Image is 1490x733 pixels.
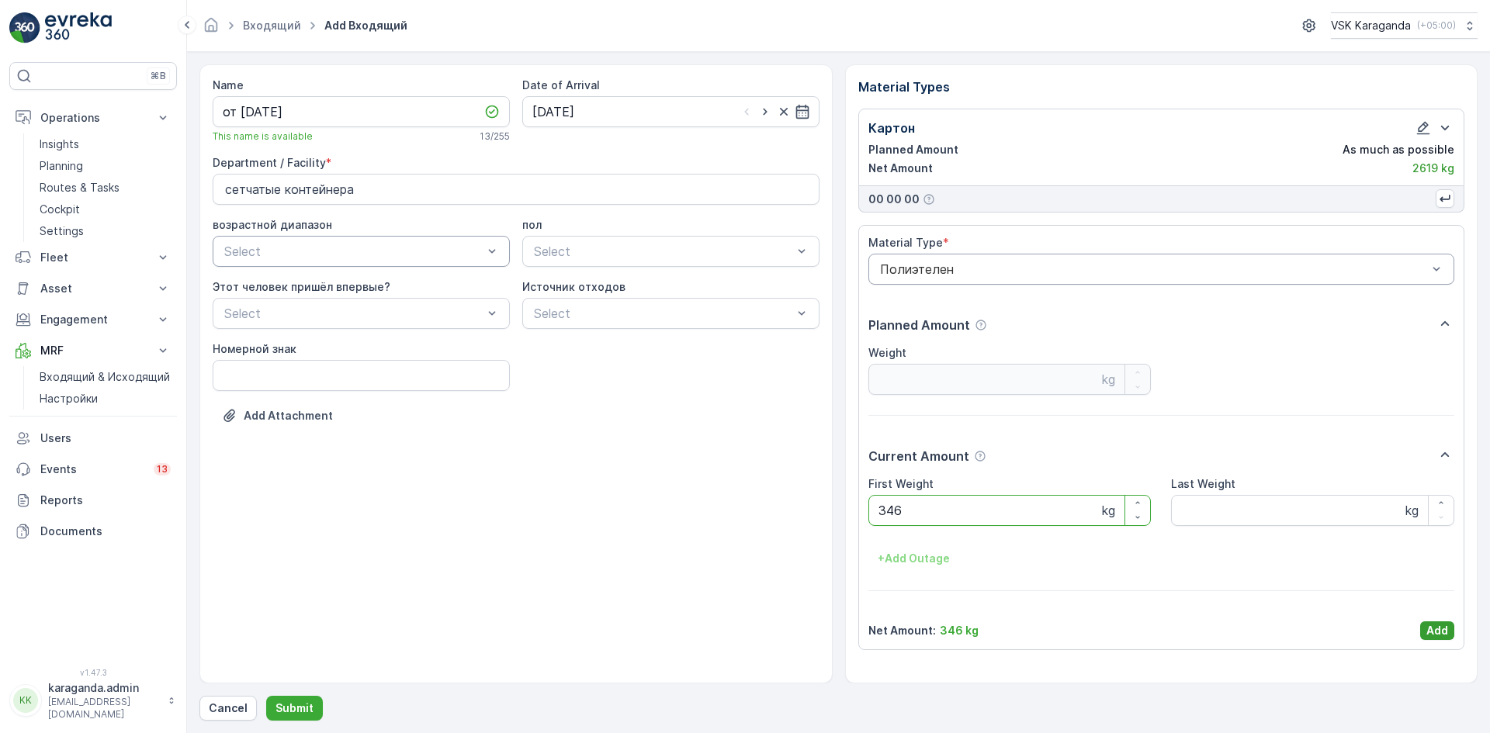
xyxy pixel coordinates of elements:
p: + Add Outage [878,551,950,566]
a: Настройки [33,388,177,410]
p: Настройки [40,391,98,406]
button: MRF [9,335,177,366]
p: Documents [40,524,171,539]
a: Reports [9,485,177,516]
button: сетчатыe контейнера [213,174,819,205]
p: ⌘B [151,70,166,82]
p: Net Amount : [868,623,936,638]
button: KKkaraganda.admin[EMAIL_ADDRESS][DOMAIN_NAME] [9,680,177,721]
div: Help Tooltip Icon [974,450,986,462]
div: Help Tooltip Icon [975,319,987,331]
div: Help Tooltip Icon [923,193,935,206]
a: Users [9,423,177,454]
p: Add [1426,623,1448,638]
p: Planned Amount [868,316,970,334]
p: 13 [157,463,168,475]
a: Settings [33,220,177,242]
p: kg [1405,501,1419,520]
label: возрастной диапазон [213,218,332,231]
p: Входящий & Исходящий [40,369,170,385]
label: Name [213,78,244,92]
p: Operations [40,110,146,126]
p: Reports [40,493,171,508]
p: [EMAIL_ADDRESS][DOMAIN_NAME] [48,696,160,721]
img: logo_light-DOdMpM7g.png [45,12,112,43]
p: Planning [40,158,83,174]
a: Insights [33,133,177,155]
p: kg [1102,501,1115,520]
p: Engagement [40,312,146,327]
button: Fleet [9,242,177,273]
p: Asset [40,281,146,296]
p: karaganda.admin [48,680,160,696]
p: 2619 kg [1412,161,1454,176]
a: Входящий [243,19,301,32]
span: v 1.47.3 [9,668,177,677]
p: MRF [40,343,146,358]
input: dd/mm/yyyy [522,96,819,127]
p: As much as possible [1343,142,1454,157]
p: Картон [868,119,915,137]
p: kg [1102,370,1115,389]
button: +Add Outage [868,546,959,571]
p: 346 kg [940,623,979,638]
label: Этот человек пришёл впервые? [213,280,390,293]
p: Planned Amount [868,142,958,157]
button: Add [1420,621,1454,640]
p: Current Amount [868,447,969,465]
span: This name is available [213,130,313,143]
p: Events [40,462,144,477]
label: Date of Arrival [522,78,600,92]
p: Users [40,430,171,446]
button: Engagement [9,304,177,335]
img: logo [9,12,40,43]
button: Operations [9,102,177,133]
p: VSK Karaganda [1331,18,1411,33]
a: Events13 [9,454,177,485]
p: Select [224,242,483,261]
div: KK [13,688,38,713]
a: Homepage [203,22,220,36]
p: Material Types [858,78,1465,96]
label: First Weight [868,477,934,490]
p: 00 00 00 [868,192,920,207]
p: 13 / 255 [480,130,510,143]
button: Submit [266,696,323,721]
a: Planning [33,155,177,177]
p: ( +05:00 ) [1417,19,1456,32]
p: Submit [275,700,314,716]
button: Cancel [199,696,257,721]
p: Settings [40,223,84,239]
label: Weight [868,346,906,359]
p: Cancel [209,700,248,716]
p: Routes & Tasks [40,180,120,195]
button: Upload File [213,403,342,428]
label: Last Weight [1171,477,1235,490]
label: пол [522,218,542,231]
p: Net Amount [868,161,933,176]
p: Add Attachment [244,408,333,424]
p: Fleet [40,250,146,265]
button: VSK Karaganda(+05:00) [1331,12,1478,39]
p: Select [224,304,483,323]
p: Department / Facility [213,155,819,171]
label: Источник отходов [522,280,625,293]
p: Select [534,304,792,323]
p: Cockpit [40,202,80,217]
p: Insights [40,137,79,152]
label: Material Type [868,236,943,249]
p: Select [534,242,792,261]
a: Входящий & Исходящий [33,366,177,388]
span: Add Входящий [321,18,411,33]
p: сетчатыe контейнера [225,180,354,199]
label: Номерной знак [213,342,296,355]
a: Routes & Tasks [33,177,177,199]
a: Documents [9,516,177,547]
a: Cockpit [33,199,177,220]
button: Asset [9,273,177,304]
